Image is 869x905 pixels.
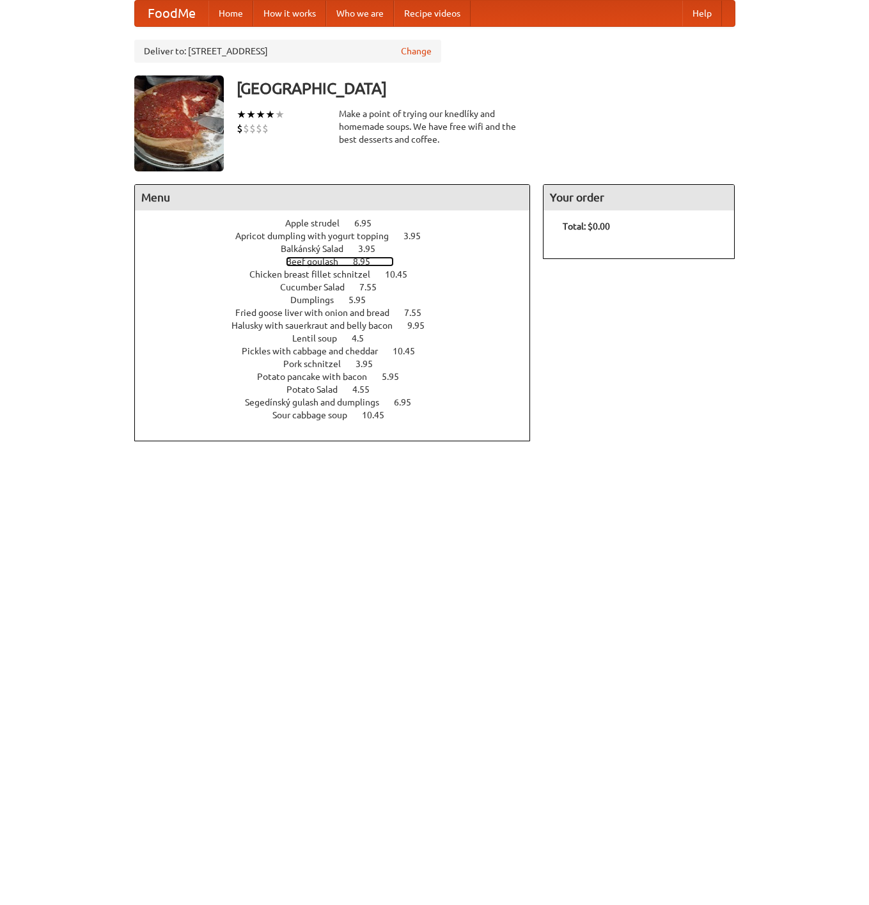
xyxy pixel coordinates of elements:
a: Help [682,1,722,26]
span: Apple strudel [285,218,352,228]
span: Halusky with sauerkraut and belly bacon [231,320,405,331]
span: 3.95 [356,359,386,369]
a: Halusky with sauerkraut and belly bacon 9.95 [231,320,448,331]
span: Pickles with cabbage and cheddar [242,346,391,356]
a: Apricot dumpling with yogurt topping 3.95 [235,231,444,241]
span: 3.95 [403,231,434,241]
span: Balkánský Salad [281,244,356,254]
a: FoodMe [135,1,208,26]
span: Segedínský gulash and dumplings [245,397,392,407]
span: 8.95 [353,256,383,267]
span: Cucumber Salad [280,282,357,292]
b: Total: $0.00 [563,221,610,232]
span: Apricot dumpling with yogurt topping [235,231,402,241]
span: 7.55 [404,308,434,318]
span: Chicken breast fillet schnitzel [249,269,383,279]
a: Dumplings 5.95 [290,295,389,305]
span: 5.95 [382,372,412,382]
span: 6.95 [354,218,384,228]
a: Sour cabbage soup 10.45 [272,410,408,420]
span: 10.45 [385,269,420,279]
a: Change [401,45,432,58]
h3: [GEOGRAPHIC_DATA] [237,75,735,101]
li: ★ [256,107,265,122]
span: 4.55 [352,384,382,395]
span: 10.45 [362,410,397,420]
a: Potato pancake with bacon 5.95 [257,372,423,382]
li: $ [256,122,262,136]
a: Home [208,1,253,26]
span: Dumplings [290,295,347,305]
div: Deliver to: [STREET_ADDRESS] [134,40,441,63]
img: angular.jpg [134,75,224,171]
span: Lentil soup [292,333,350,343]
span: 9.95 [407,320,437,331]
span: Pork schnitzel [283,359,354,369]
a: Pickles with cabbage and cheddar 10.45 [242,346,439,356]
li: $ [237,122,243,136]
a: Balkánský Salad 3.95 [281,244,399,254]
li: $ [262,122,269,136]
a: Apple strudel 6.95 [285,218,395,228]
a: Recipe videos [394,1,471,26]
a: Pork schnitzel 3.95 [283,359,396,369]
a: Beef goulash 8.95 [286,256,394,267]
span: Fried goose liver with onion and bread [235,308,402,318]
li: ★ [275,107,285,122]
a: How it works [253,1,326,26]
a: Potato Salad 4.55 [286,384,393,395]
li: ★ [237,107,246,122]
span: 6.95 [394,397,424,407]
div: Make a point of trying our knedlíky and homemade soups. We have free wifi and the best desserts a... [339,107,531,146]
a: Cucumber Salad 7.55 [280,282,400,292]
a: Fried goose liver with onion and bread 7.55 [235,308,445,318]
a: Who we are [326,1,394,26]
li: ★ [265,107,275,122]
span: 4.5 [352,333,377,343]
li: ★ [246,107,256,122]
span: 3.95 [358,244,388,254]
li: $ [249,122,256,136]
span: 5.95 [348,295,379,305]
a: Chicken breast fillet schnitzel 10.45 [249,269,431,279]
h4: Your order [544,185,734,210]
h4: Menu [135,185,530,210]
span: Potato pancake with bacon [257,372,380,382]
span: Potato Salad [286,384,350,395]
li: $ [243,122,249,136]
span: Beef goulash [286,256,351,267]
span: Sour cabbage soup [272,410,360,420]
span: 10.45 [393,346,428,356]
a: Lentil soup 4.5 [292,333,388,343]
span: 7.55 [359,282,389,292]
a: Segedínský gulash and dumplings 6.95 [245,397,435,407]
